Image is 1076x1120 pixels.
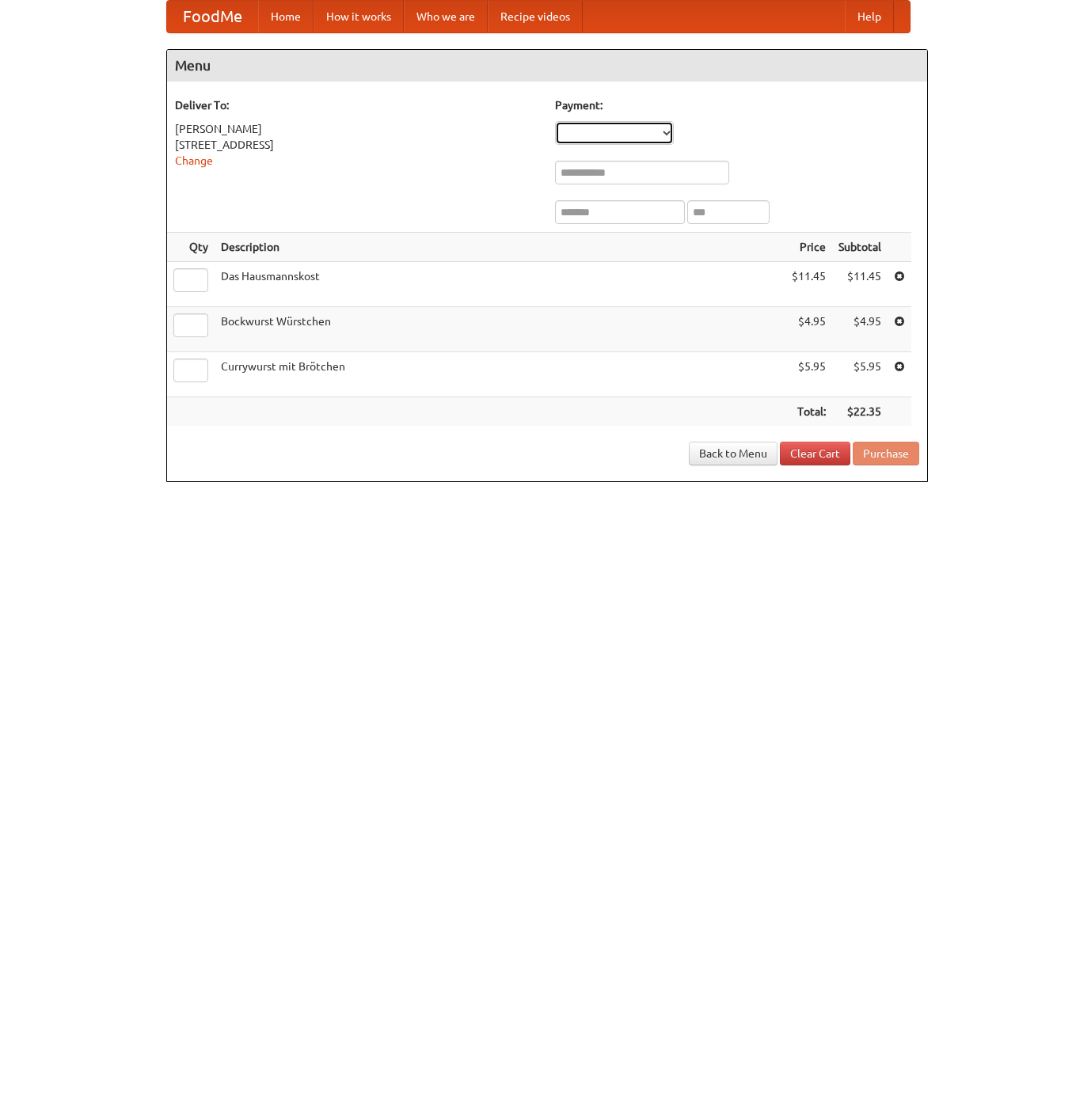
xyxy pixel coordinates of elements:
[853,442,919,465] button: Purchase
[167,50,927,82] h4: Menu
[215,262,785,307] td: Das Hausmannskost
[832,262,888,307] td: $11.45
[555,97,919,113] h5: Payment:
[215,352,785,397] td: Currywurst mit Brötchen
[832,352,888,397] td: $5.95
[832,397,888,427] th: $22.35
[258,1,314,32] a: Home
[785,262,832,307] td: $11.45
[215,307,785,352] td: Bockwurst Würstchen
[780,442,850,465] a: Clear Cart
[785,352,832,397] td: $5.95
[215,233,785,262] th: Description
[175,154,213,167] a: Change
[785,397,832,427] th: Total:
[832,233,888,262] th: Subtotal
[167,1,258,32] a: FoodMe
[167,233,215,262] th: Qty
[785,233,832,262] th: Price
[832,307,888,352] td: $4.95
[488,1,583,32] a: Recipe videos
[785,307,832,352] td: $4.95
[175,137,539,153] div: [STREET_ADDRESS]
[404,1,488,32] a: Who we are
[175,97,539,113] h5: Deliver To:
[845,1,894,32] a: Help
[314,1,404,32] a: How it works
[175,121,539,137] div: [PERSON_NAME]
[689,442,778,465] a: Back to Menu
